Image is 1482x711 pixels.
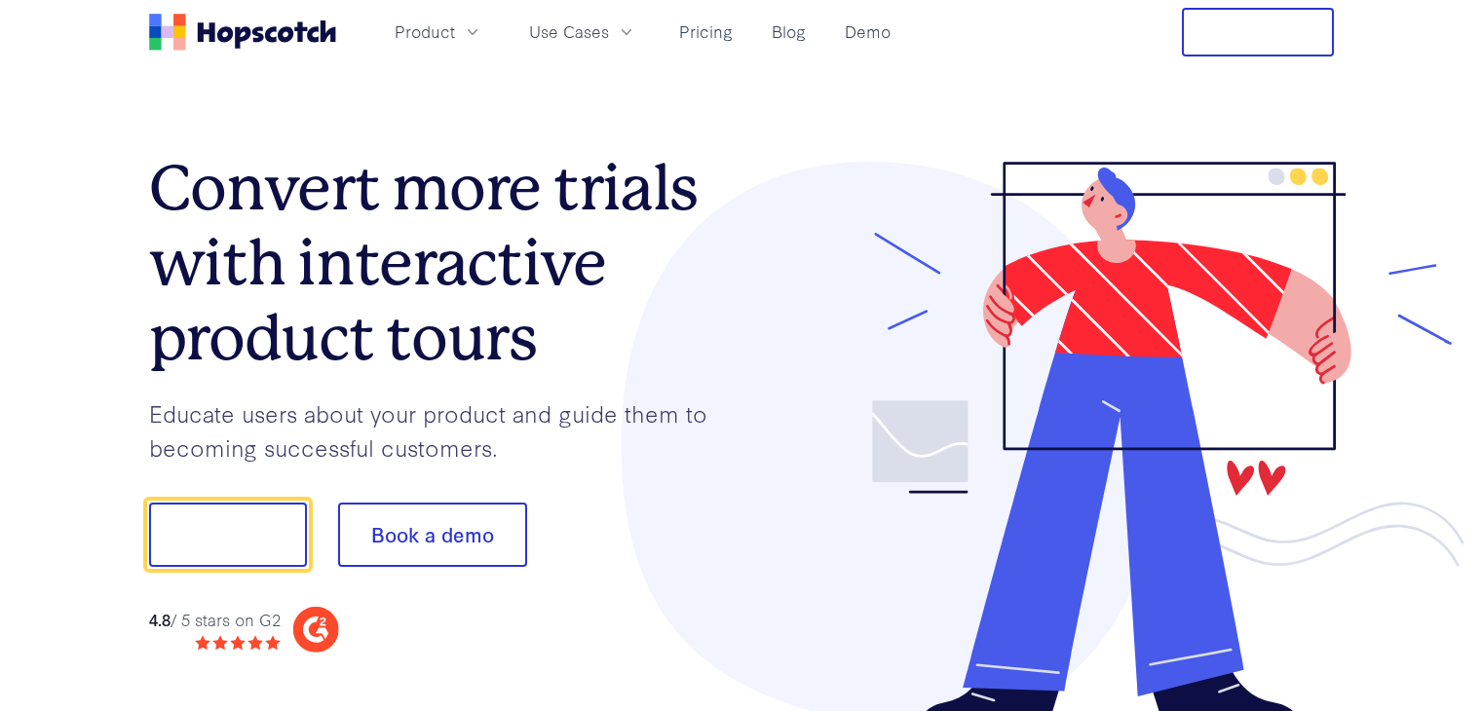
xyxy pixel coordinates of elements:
button: Product [383,16,494,48]
h1: Convert more trials with interactive product tours [149,151,741,375]
button: Use Cases [517,16,648,48]
a: Blog [764,16,814,48]
a: Demo [837,16,898,48]
a: Pricing [671,16,741,48]
button: Show me! [149,503,307,567]
strong: 4.8 [149,608,171,630]
span: Use Cases [529,19,609,44]
a: Home [149,14,336,51]
div: / 5 stars on G2 [149,608,281,632]
p: Educate users about your product and guide them to becoming successful customers. [149,396,741,464]
span: Product [395,19,455,44]
button: Book a demo [338,503,527,567]
button: Free Trial [1182,8,1334,56]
